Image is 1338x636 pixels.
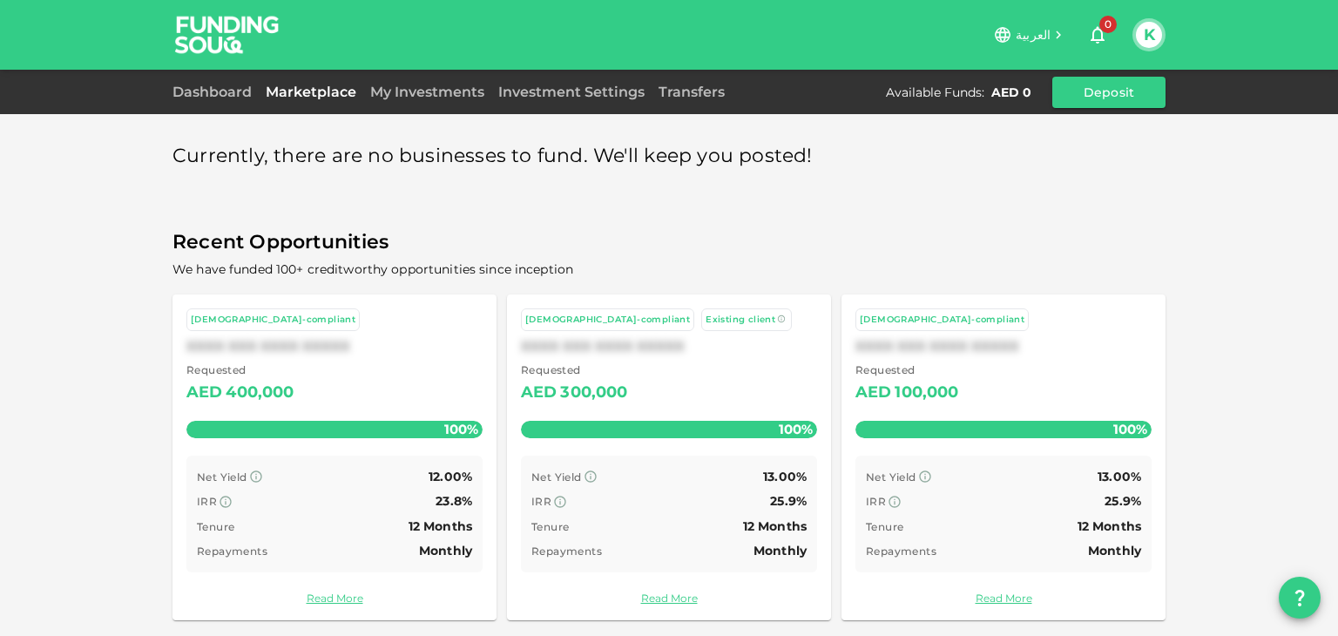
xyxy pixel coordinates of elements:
[1099,16,1117,33] span: 0
[521,590,817,606] a: Read More
[525,313,690,328] div: [DEMOGRAPHIC_DATA]-compliant
[409,518,472,534] span: 12 Months
[363,84,491,100] a: My Investments
[774,416,817,442] span: 100%
[1088,543,1141,558] span: Monthly
[855,590,1152,606] a: Read More
[763,469,807,484] span: 13.00%
[841,294,1166,620] a: [DEMOGRAPHIC_DATA]-compliantXXXX XXX XXXX XXXXX Requested AED100,000100% Net Yield 13.00% IRR 25....
[521,362,628,379] span: Requested
[1109,416,1152,442] span: 100%
[1105,493,1141,509] span: 25.9%
[1080,17,1115,52] button: 0
[531,495,551,508] span: IRR
[186,362,294,379] span: Requested
[531,470,582,484] span: Net Yield
[197,495,217,508] span: IRR
[491,84,652,100] a: Investment Settings
[429,469,472,484] span: 12.00%
[1078,518,1141,534] span: 12 Months
[866,520,903,533] span: Tenure
[753,543,807,558] span: Monthly
[886,84,984,101] div: Available Funds :
[1279,577,1321,619] button: question
[172,139,813,173] span: Currently, there are no businesses to fund. We'll keep you posted!
[1016,27,1051,43] span: العربية
[419,543,472,558] span: Monthly
[770,493,807,509] span: 25.9%
[259,84,363,100] a: Marketplace
[197,520,234,533] span: Tenure
[172,261,573,277] span: We have funded 100+ creditworthy opportunities since inception
[226,379,294,407] div: 400,000
[560,379,627,407] div: 300,000
[440,416,483,442] span: 100%
[652,84,732,100] a: Transfers
[191,313,355,328] div: [DEMOGRAPHIC_DATA]-compliant
[866,470,916,484] span: Net Yield
[743,518,807,534] span: 12 Months
[197,545,267,558] span: Repayments
[855,362,959,379] span: Requested
[855,379,891,407] div: AED
[855,338,1152,355] div: XXXX XXX XXXX XXXXX
[531,545,602,558] span: Repayments
[1098,469,1141,484] span: 13.00%
[507,294,831,620] a: [DEMOGRAPHIC_DATA]-compliant Existing clientXXXX XXX XXXX XXXXX Requested AED300,000100% Net Yiel...
[521,379,557,407] div: AED
[1052,77,1166,108] button: Deposit
[521,338,817,355] div: XXXX XXX XXXX XXXXX
[172,84,259,100] a: Dashboard
[172,294,497,620] a: [DEMOGRAPHIC_DATA]-compliantXXXX XXX XXXX XXXXX Requested AED400,000100% Net Yield 12.00% IRR 23....
[186,338,483,355] div: XXXX XXX XXXX XXXXX
[531,520,569,533] span: Tenure
[186,590,483,606] a: Read More
[1136,22,1162,48] button: K
[172,226,1166,260] span: Recent Opportunities
[860,313,1024,328] div: [DEMOGRAPHIC_DATA]-compliant
[991,84,1031,101] div: AED 0
[866,495,886,508] span: IRR
[436,493,472,509] span: 23.8%
[895,379,958,407] div: 100,000
[706,314,775,325] span: Existing client
[186,379,222,407] div: AED
[197,470,247,484] span: Net Yield
[866,545,936,558] span: Repayments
